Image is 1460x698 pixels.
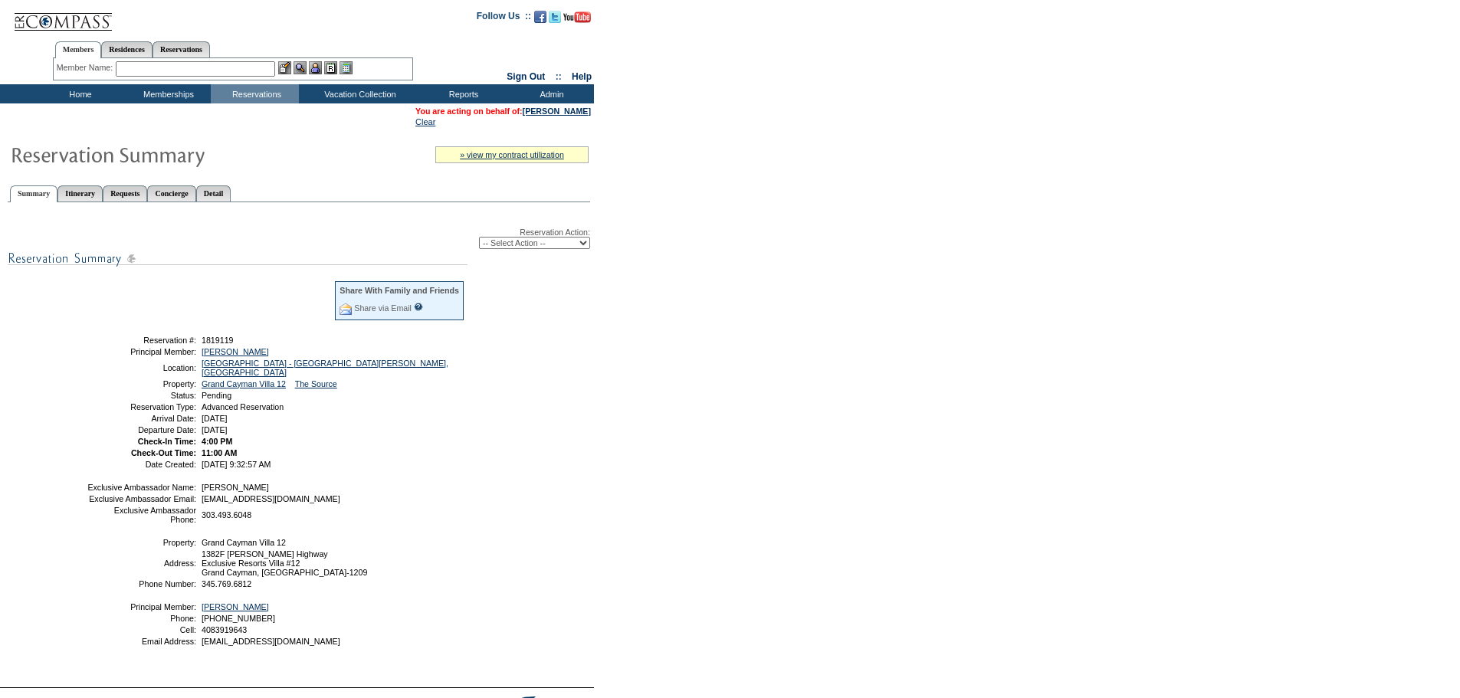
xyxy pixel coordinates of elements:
td: Home [34,84,123,103]
td: Arrival Date: [87,414,196,423]
td: Reports [418,84,506,103]
span: [DATE] [202,414,228,423]
td: Principal Member: [87,602,196,611]
span: [EMAIL_ADDRESS][DOMAIN_NAME] [202,494,340,503]
span: 303.493.6048 [202,510,251,519]
td: Status: [87,391,196,400]
a: [PERSON_NAME] [202,602,269,611]
a: Members [55,41,102,58]
img: View [294,61,307,74]
td: Reservations [211,84,299,103]
span: [PHONE_NUMBER] [202,614,275,623]
td: Memberships [123,84,211,103]
span: [PERSON_NAME] [202,483,269,492]
td: Property: [87,379,196,388]
span: Advanced Reservation [202,402,284,411]
td: Admin [506,84,594,103]
a: Help [572,71,592,82]
td: Date Created: [87,460,196,469]
span: [EMAIL_ADDRESS][DOMAIN_NAME] [202,637,340,646]
td: Follow Us :: [477,9,531,28]
a: Summary [10,185,57,202]
span: Pending [202,391,231,400]
input: What is this? [414,303,423,311]
span: :: [556,71,562,82]
td: Exclusive Ambassador Name: [87,483,196,492]
a: Share via Email [354,303,412,313]
span: You are acting on behalf of: [415,107,591,116]
span: 345.769.6812 [202,579,251,588]
a: [PERSON_NAME] [202,347,269,356]
td: Reservation #: [87,336,196,345]
a: Become our fan on Facebook [534,15,546,25]
img: Become our fan on Facebook [534,11,546,23]
img: b_edit.gif [278,61,291,74]
a: Subscribe to our YouTube Channel [563,15,591,25]
img: Reservations [324,61,337,74]
img: subTtlResSummary.gif [8,249,468,268]
span: [DATE] [202,425,228,434]
a: Itinerary [57,185,103,202]
td: Address: [87,549,196,577]
a: [PERSON_NAME] [523,107,591,116]
a: Detail [196,185,231,202]
td: Exclusive Ambassador Email: [87,494,196,503]
div: Reservation Action: [8,228,590,249]
td: Principal Member: [87,347,196,356]
img: Impersonate [309,61,322,74]
span: 1819119 [202,336,234,345]
a: Grand Cayman Villa 12 [202,379,286,388]
a: The Source [295,379,337,388]
strong: Check-In Time: [138,437,196,446]
span: 11:00 AM [202,448,237,457]
a: Sign Out [507,71,545,82]
td: Email Address: [87,637,196,646]
td: Location: [87,359,196,377]
span: 1382F [PERSON_NAME] Highway Exclusive Resorts Villa #12 Grand Cayman, [GEOGRAPHIC_DATA]-1209 [202,549,367,577]
td: Exclusive Ambassador Phone: [87,506,196,524]
a: Follow us on Twitter [549,15,561,25]
td: Vacation Collection [299,84,418,103]
a: Residences [101,41,153,57]
div: Member Name: [57,61,116,74]
img: Follow us on Twitter [549,11,561,23]
span: 4083919643 [202,625,247,634]
img: Reservaton Summary [10,139,317,169]
span: 4:00 PM [202,437,232,446]
a: Requests [103,185,147,202]
a: Clear [415,117,435,126]
td: Cell: [87,625,196,634]
td: Departure Date: [87,425,196,434]
img: b_calculator.gif [340,61,353,74]
td: Phone Number: [87,579,196,588]
td: Phone: [87,614,196,623]
img: Subscribe to our YouTube Channel [563,11,591,23]
a: [GEOGRAPHIC_DATA] - [GEOGRAPHIC_DATA][PERSON_NAME], [GEOGRAPHIC_DATA] [202,359,448,377]
span: [DATE] 9:32:57 AM [202,460,271,469]
td: Reservation Type: [87,402,196,411]
a: Concierge [147,185,195,202]
span: Grand Cayman Villa 12 [202,538,286,547]
div: Share With Family and Friends [340,286,459,295]
strong: Check-Out Time: [131,448,196,457]
a: Reservations [153,41,210,57]
td: Property: [87,538,196,547]
a: » view my contract utilization [460,150,564,159]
